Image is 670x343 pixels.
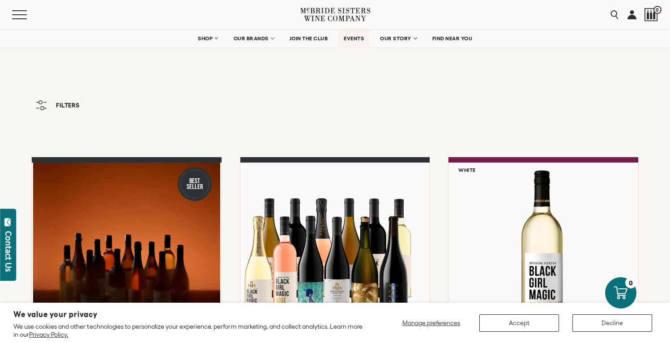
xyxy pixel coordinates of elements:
[13,322,365,339] p: We use cookies and other technologies to personalize your experience, perform marketing, and coll...
[198,35,213,42] span: SHOP
[192,30,223,47] a: SHOP
[458,167,476,173] h6: White
[653,6,661,14] span: 0
[234,35,269,42] span: OUR BRANDS
[374,30,422,47] a: OUR STORY
[290,35,328,42] span: JOIN THE CLUB
[338,30,370,47] a: EVENTS
[344,35,364,42] span: EVENTS
[427,30,478,47] a: FIND NEAR YOU
[29,331,68,338] a: Privacy Policy.
[479,314,559,332] button: Accept
[12,10,44,19] button: Mobile Menu Trigger
[56,102,80,108] span: Filters
[380,35,411,42] span: OUR STORY
[402,319,460,326] span: Manage preferences
[13,311,365,318] h2: We value your privacy
[625,277,636,288] div: 0
[4,231,13,272] div: Contact Us
[572,314,652,332] button: Decline
[228,30,279,47] a: OUR BRANDS
[432,35,473,42] span: FIND NEAR YOU
[31,96,84,115] button: Filters
[284,30,334,47] a: JOIN THE CLUB
[397,314,466,332] button: Manage preferences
